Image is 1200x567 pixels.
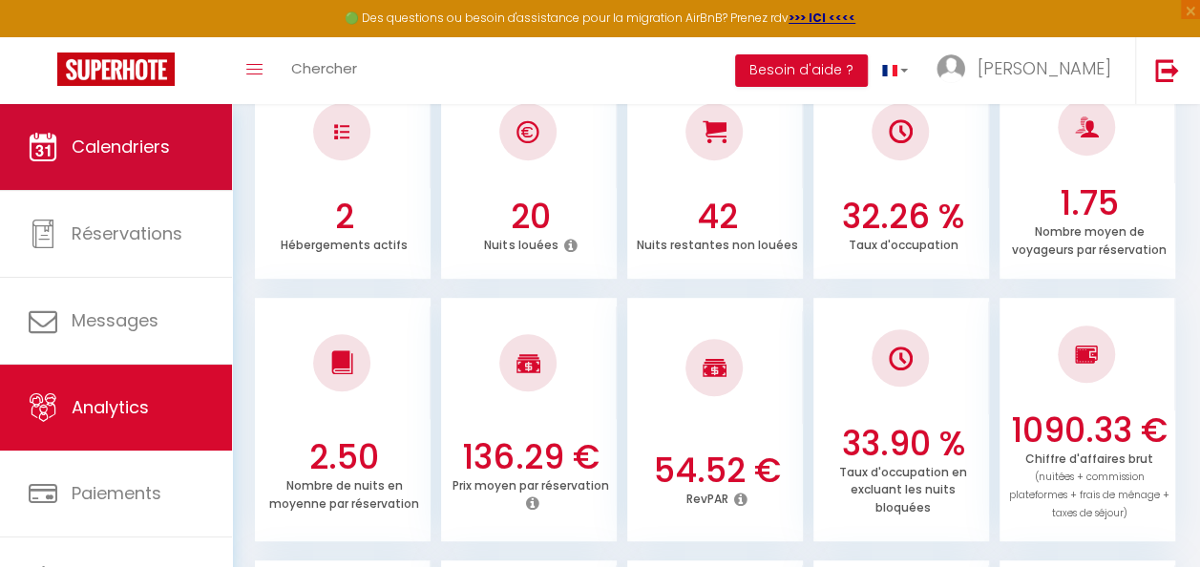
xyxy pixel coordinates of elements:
[839,460,967,516] p: Taux d'occupation en excluant les nuits bloquées
[72,308,158,332] span: Messages
[1008,183,1169,223] h3: 1.75
[1009,447,1169,521] p: Chiffre d'affaires brut
[937,54,965,83] img: ...
[636,451,797,491] h3: 54.52 €
[822,424,983,464] h3: 33.90 %
[1009,470,1169,520] span: (nuitées + commission plateformes + frais de ménage + taxes de séjour)
[848,233,958,253] p: Taux d'occupation
[636,233,797,253] p: Nuits restantes non louées
[334,124,349,139] img: NO IMAGE
[450,197,611,237] h3: 20
[636,197,797,237] h3: 42
[735,54,868,87] button: Besoin d'aide ?
[72,135,170,158] span: Calendriers
[484,233,558,253] p: Nuits louées
[72,395,149,419] span: Analytics
[1075,343,1099,366] img: NO IMAGE
[57,52,175,86] img: Super Booking
[889,346,913,370] img: NO IMAGE
[822,197,983,237] h3: 32.26 %
[450,437,611,477] h3: 136.29 €
[922,37,1135,104] a: ... [PERSON_NAME]
[72,481,161,505] span: Paiements
[1012,220,1167,258] p: Nombre moyen de voyageurs par réservation
[1008,410,1169,451] h3: 1090.33 €
[281,233,408,253] p: Hébergements actifs
[291,58,357,78] span: Chercher
[789,10,855,26] a: >>> ICI <<<<
[1155,58,1179,82] img: logout
[453,473,609,493] p: Prix moyen par réservation
[277,37,371,104] a: Chercher
[263,437,425,477] h3: 2.50
[269,473,419,512] p: Nombre de nuits en moyenne par réservation
[686,487,728,507] p: RevPAR
[978,56,1111,80] span: [PERSON_NAME]
[263,197,425,237] h3: 2
[72,221,182,245] span: Réservations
